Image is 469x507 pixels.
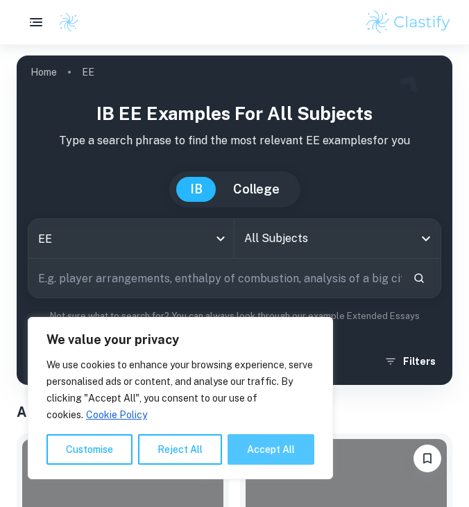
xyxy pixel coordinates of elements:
[58,12,79,33] img: Clastify logo
[50,12,79,33] a: Clastify logo
[381,349,441,374] button: Filters
[28,309,441,338] p: Not sure what to search for? You can always look through our example Extended Essays below for in...
[17,55,452,385] img: profile cover
[407,266,431,290] button: Search
[31,62,57,82] a: Home
[17,402,452,422] h1: All EE Examples
[28,219,234,258] div: EE
[413,445,441,472] button: Please log in to bookmark exemplars
[46,356,314,423] p: We use cookies to enhance your browsing experience, serve personalised ads or content, and analys...
[28,132,441,149] p: Type a search phrase to find the most relevant EE examples for you
[176,177,216,202] button: IB
[82,65,94,80] p: EE
[28,100,441,127] h1: IB EE examples for all subjects
[28,259,402,298] input: E.g. player arrangements, enthalpy of combustion, analysis of a big city...
[138,434,222,465] button: Reject All
[28,317,333,479] div: We value your privacy
[364,8,452,36] img: Clastify logo
[46,332,314,348] p: We value your privacy
[46,434,133,465] button: Customise
[219,177,293,202] button: College
[228,434,314,465] button: Accept All
[416,229,436,248] button: Open
[85,409,148,421] a: Cookie Policy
